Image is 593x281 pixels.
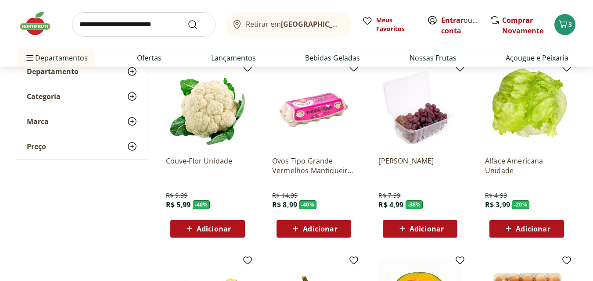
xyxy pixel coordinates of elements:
[272,66,356,149] img: Ovos Tipo Grande Vermelhos Mantiqueira Happy Eggs 10 Unidades
[246,20,343,28] span: Retirar em
[16,134,148,159] button: Preço
[166,200,191,210] span: R$ 5,99
[378,156,462,175] a: [PERSON_NAME]
[378,200,403,210] span: R$ 4,99
[16,84,148,109] button: Categoria
[27,67,79,76] span: Departamento
[193,200,210,209] span: - 40 %
[568,20,572,28] span: 3
[441,15,480,36] span: ou
[166,66,249,149] img: Couve-Flor Unidade
[197,225,231,232] span: Adicionar
[16,59,148,84] button: Departamento
[383,220,457,238] button: Adicionar
[166,156,249,175] a: Couve-Flor Unidade
[410,225,444,232] span: Adicionar
[378,66,462,149] img: Uva Rosada Embalada
[406,200,423,209] span: - 38 %
[303,225,337,232] span: Adicionar
[18,11,61,37] img: Hortifruti
[485,200,510,210] span: R$ 3,99
[27,117,49,126] span: Marca
[27,142,46,151] span: Preço
[72,12,216,37] input: search
[376,16,417,33] span: Meus Favoritos
[378,191,400,200] span: R$ 7,99
[211,53,256,63] a: Lançamentos
[485,156,568,175] a: Alface Americana Unidade
[187,19,208,30] button: Submit Search
[272,191,298,200] span: R$ 14,99
[441,15,464,25] a: Entrar
[16,109,148,134] button: Marca
[485,66,568,149] img: Alface Americana Unidade
[502,15,543,36] a: Comprar Novamente
[272,156,356,175] a: Ovos Tipo Grande Vermelhos Mantiqueira Happy Eggs 10 Unidades
[485,191,507,200] span: R$ 4,99
[226,12,352,37] button: Retirar em[GEOGRAPHIC_DATA]/[GEOGRAPHIC_DATA]
[305,53,360,63] a: Bebidas Geladas
[272,200,297,210] span: R$ 8,99
[362,16,417,33] a: Meus Favoritos
[27,92,61,101] span: Categoria
[281,19,429,29] b: [GEOGRAPHIC_DATA]/[GEOGRAPHIC_DATA]
[489,220,564,238] button: Adicionar
[299,200,316,209] span: - 40 %
[277,220,351,238] button: Adicionar
[516,225,550,232] span: Adicionar
[554,14,575,35] button: Carrinho
[166,191,188,200] span: R$ 9,99
[441,15,489,36] a: Criar conta
[137,53,162,63] a: Ofertas
[25,47,88,68] span: Departamentos
[170,220,245,238] button: Adicionar
[25,47,35,68] button: Menu
[512,200,529,209] span: - 20 %
[506,53,568,63] a: Açougue e Peixaria
[410,53,456,63] a: Nossas Frutas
